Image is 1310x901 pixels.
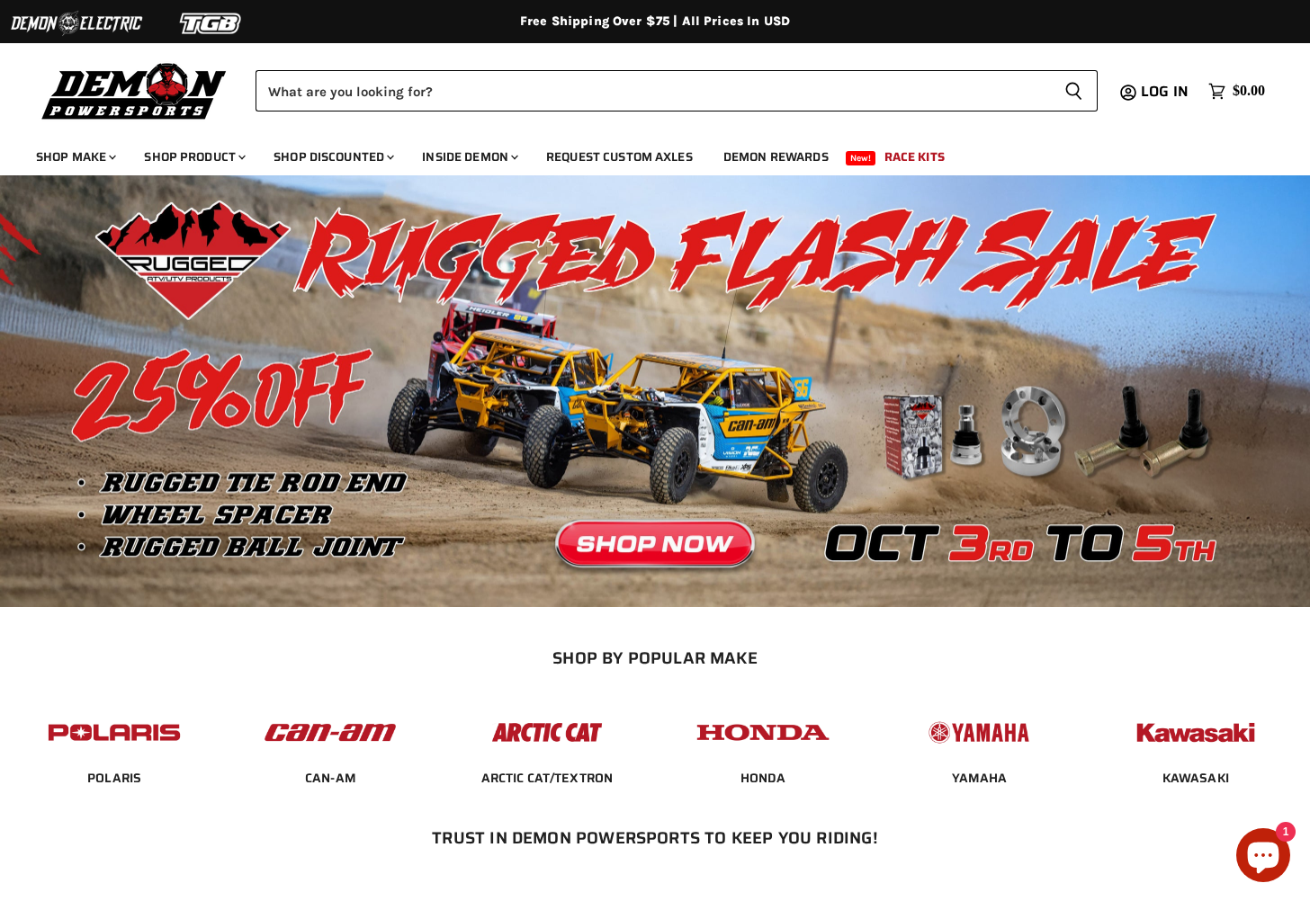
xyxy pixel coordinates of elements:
ul: Main menu [22,131,1261,175]
a: Demon Rewards [710,138,842,175]
a: Race Kits [871,138,958,175]
span: YAMAHA [952,770,1008,788]
button: Search [1050,70,1098,112]
img: TGB Logo 2 [144,6,279,40]
img: POPULAR_MAKE_logo_5_20258e7f-293c-4aac-afa8-159eaa299126.jpg [909,705,1049,760]
span: ARCTIC CAT/TEXTRON [481,770,614,788]
a: HONDA [740,770,786,786]
a: Log in [1133,84,1199,100]
span: New! [846,151,876,165]
a: Shop Discounted [260,138,405,175]
span: HONDA [740,770,786,788]
a: $0.00 [1199,78,1274,104]
a: Shop Product [130,138,256,175]
img: POPULAR_MAKE_logo_6_76e8c46f-2d1e-4ecc-b320-194822857d41.jpg [1126,705,1266,760]
a: Shop Make [22,138,127,175]
img: POPULAR_MAKE_logo_3_027535af-6171-4c5e-a9bc-f0eccd05c5d6.jpg [477,705,617,760]
img: POPULAR_MAKE_logo_4_4923a504-4bac-4306-a1be-165a52280178.jpg [693,705,833,760]
a: Request Custom Axles [533,138,706,175]
a: Inside Demon [408,138,529,175]
img: Demon Electric Logo 2 [9,6,144,40]
form: Product [256,70,1098,112]
span: POLARIS [87,770,141,788]
a: ARCTIC CAT/TEXTRON [481,770,614,786]
h2: Trust In Demon Powersports To Keep You Riding! [43,828,1268,847]
a: POLARIS [87,770,141,786]
a: CAN-AM [305,770,356,786]
span: KAWASAKI [1162,770,1229,788]
input: Search [256,70,1050,112]
a: YAMAHA [952,770,1008,786]
h2: SHOP BY POPULAR MAKE [22,648,1288,667]
img: Demon Powersports [36,58,233,122]
img: POPULAR_MAKE_logo_1_adc20308-ab24-48c4-9fac-e3c1a623d575.jpg [260,705,400,760]
span: $0.00 [1233,83,1265,100]
span: CAN-AM [305,770,356,788]
inbox-online-store-chat: Shopify online store chat [1231,828,1296,887]
img: POPULAR_MAKE_logo_2_dba48cf1-af45-46d4-8f73-953a0f002620.jpg [44,705,184,760]
a: KAWASAKI [1162,770,1229,786]
span: Log in [1141,80,1189,103]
